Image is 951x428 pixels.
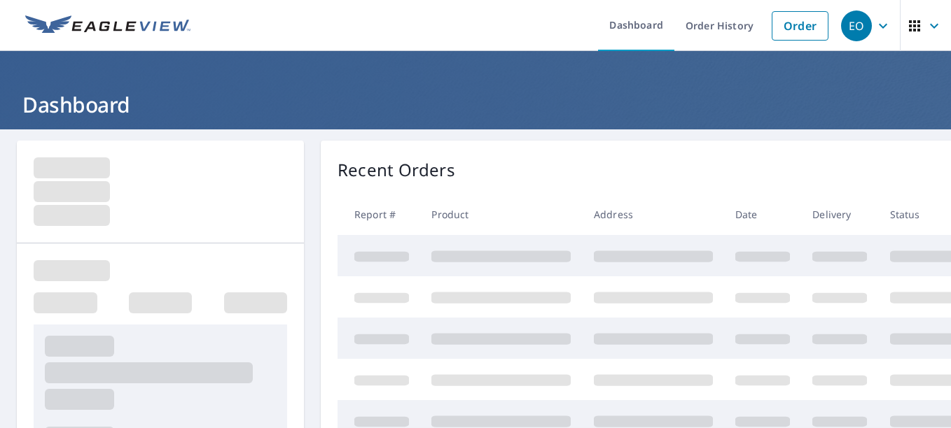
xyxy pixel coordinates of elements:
p: Recent Orders [338,157,455,183]
th: Date [724,194,801,235]
img: EV Logo [25,15,190,36]
th: Product [420,194,582,235]
th: Report # [338,194,420,235]
h1: Dashboard [17,90,934,119]
a: Order [772,11,828,41]
div: EO [841,10,872,41]
th: Delivery [801,194,878,235]
th: Address [583,194,724,235]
